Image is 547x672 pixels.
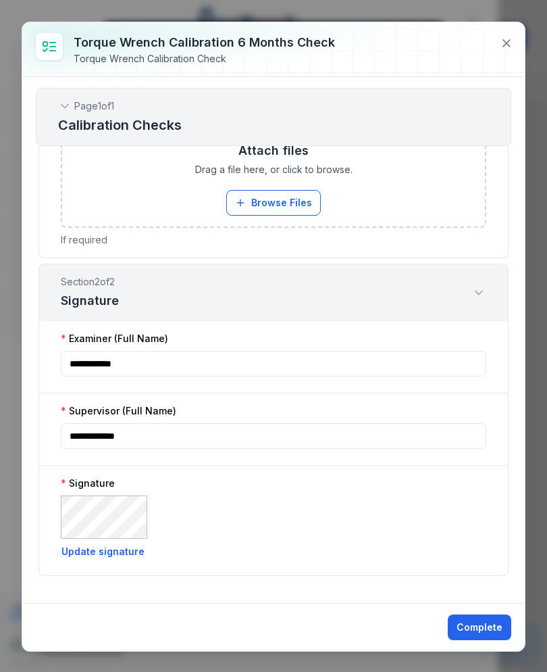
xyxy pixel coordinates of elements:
span: Section 2 of 2 [61,275,119,289]
button: Complete [448,615,511,640]
h3: Signature [61,291,119,310]
button: Update signature [61,544,145,559]
input: :r14v:-form-item-label [61,351,486,377]
label: Signature [61,477,115,490]
button: Browse Files [226,190,321,216]
h2: Calibration Checks [58,116,489,135]
span: Page 1 of 1 [74,99,114,113]
input: :r150:-form-item-label [61,423,486,449]
span: Drag a file here, or click to browse. [195,163,353,176]
label: Supervisor (Full Name) [61,404,176,418]
h3: Attach files [238,141,309,160]
p: If required [61,233,486,247]
label: Examiner (Full Name) [61,332,168,345]
div: Torque Wrench Calibration Check [74,52,335,66]
h3: Torque Wrench Calibration 6 Months Check [74,33,335,52]
button: Expand [471,285,486,300]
